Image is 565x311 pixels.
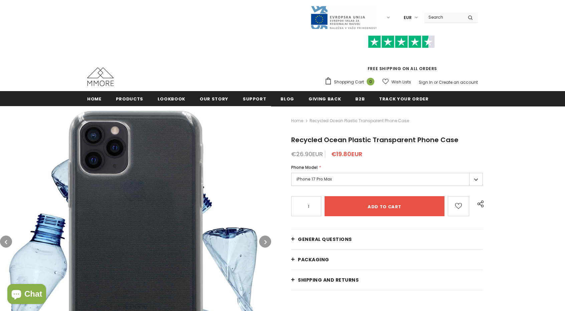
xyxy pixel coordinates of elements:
[404,14,412,21] span: EUR
[243,91,266,106] a: support
[334,79,364,85] span: Shopping Cart
[291,250,483,270] a: PACKAGING
[243,96,266,102] span: support
[368,35,435,48] img: Trust Pilot Stars
[419,79,433,85] a: Sign In
[439,79,478,85] a: Create an account
[291,229,483,249] a: General Questions
[325,77,378,87] a: Shopping Cart 0
[379,91,428,106] a: Track your order
[355,91,365,106] a: B2B
[367,78,374,85] span: 0
[116,96,143,102] span: Products
[298,256,329,263] span: PACKAGING
[280,96,294,102] span: Blog
[200,96,228,102] span: Our Story
[424,12,463,22] input: Search Site
[291,270,483,290] a: Shipping and returns
[331,150,362,158] span: €19.80EUR
[325,196,444,216] input: Add to cart
[355,96,365,102] span: B2B
[5,284,48,306] inbox-online-store-chat: Shopify online store chat
[291,173,483,186] label: iPhone 17 Pro Max
[379,96,428,102] span: Track your order
[391,79,411,85] span: Wish Lists
[158,96,185,102] span: Lookbook
[298,277,359,283] span: Shipping and returns
[291,135,458,144] span: Recycled Ocean Plastic Transparent Phone Case
[310,5,377,30] img: Javni Razpis
[291,150,323,158] span: €26.90EUR
[158,91,185,106] a: Lookbook
[116,91,143,106] a: Products
[87,91,102,106] a: Home
[309,96,341,102] span: Giving back
[200,91,228,106] a: Our Story
[280,91,294,106] a: Blog
[309,91,341,106] a: Giving back
[291,165,318,170] span: Phone Model
[87,67,114,86] img: MMORE Cases
[434,79,438,85] span: or
[325,48,478,65] iframe: Customer reviews powered by Trustpilot
[382,76,411,88] a: Wish Lists
[325,38,478,71] span: FREE SHIPPING ON ALL ORDERS
[298,236,352,243] span: General Questions
[291,117,303,125] a: Home
[310,117,409,125] span: Recycled Ocean Plastic Transparent Phone Case
[87,96,102,102] span: Home
[310,14,377,20] a: Javni Razpis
